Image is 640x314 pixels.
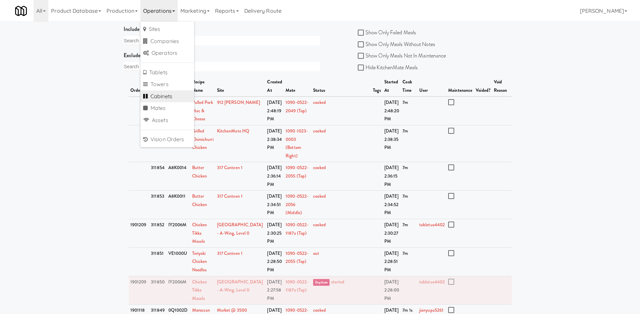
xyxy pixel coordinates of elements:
[124,50,320,61] div: Exclude note tag:
[419,279,445,285] a: tabletus4402
[192,279,207,302] a: Chicken Tikka Masala
[15,5,27,17] img: Micromart
[402,222,408,228] span: 7m
[265,191,284,219] td: [DATE] 2:34:51 PM
[149,247,167,276] td: 311851
[217,250,243,257] a: 317 Canteen 1
[140,102,194,114] a: Mates
[402,128,408,134] span: 7m
[265,219,284,247] td: [DATE] 2:30:25 PM
[401,76,418,96] th: Cook Time
[192,128,214,151] a: Grilled Chimichurri Chicken
[402,250,408,257] span: 7m
[217,193,243,199] a: 317 Canteen 1
[192,99,213,122] a: Pulled Pork Mac & Cheese
[129,76,150,96] th: Order
[383,125,401,162] td: [DATE] 2:38:35 PM
[331,279,344,285] a: started
[265,96,284,125] td: [DATE] 2:48:19 PM
[358,65,366,71] input: Hide KitchenMate Meals
[192,164,207,179] a: Butter Chicken
[402,99,408,106] span: 7m
[265,162,284,191] td: [DATE] 2:36:14 PM
[402,307,413,313] span: 7m 1s
[358,39,435,49] label: Show Only Meals Without Notes
[446,76,474,96] th: Maintenance
[167,247,190,276] td: VE1000U
[313,193,326,199] a: cooked
[286,99,308,114] a: 1090-0522-2049 (Top)
[286,250,308,265] a: 1090-0522-2055 (Top)
[286,222,308,236] a: 1090-0522-1187a (Top)
[358,42,366,47] input: Show Only Meals Without Notes
[313,222,326,228] a: cooked
[383,191,401,219] td: [DATE] 2:34:52 PM
[217,99,260,106] a: 912 [PERSON_NAME]
[265,247,284,276] td: [DATE] 2:28:50 PM
[313,279,330,286] span: Duplicate
[124,62,173,71] input: Search meal note tags
[474,76,492,96] th: Voided?
[265,276,284,305] td: [DATE] 2:27:58 PM
[129,276,150,305] td: 1901209
[313,307,326,313] a: cooked
[140,35,194,47] a: Companies
[215,76,266,96] th: Site
[383,162,401,191] td: [DATE] 2:36:15 PM
[383,247,401,276] td: [DATE] 2:28:51 PM
[167,219,190,247] td: IY2006M
[140,67,194,79] a: Tablets
[358,30,366,36] input: Show Only Failed Meals
[140,23,194,35] a: Sites
[124,36,173,45] input: Search meal note tags
[284,76,311,96] th: Mate
[167,276,190,305] td: IY2006M
[371,76,382,96] th: Tags
[129,219,150,247] td: 1901209
[286,164,308,179] a: 1090-0522-2055 (Top)
[217,222,263,236] a: [GEOGRAPHIC_DATA] - A-Wing, Level 0
[167,191,190,219] td: A8K0011
[140,114,194,126] a: Assets
[418,76,446,96] th: User
[358,63,418,73] label: Hide KitchenMate Meals
[383,219,401,247] td: [DATE] 2:30:27 PM
[192,222,207,244] a: Chicken Tikka Masala
[286,128,308,159] a: 1090-1023-0003 (Bottom Right)
[358,53,366,59] input: Show Only Meals Not In Maintenance
[492,76,512,96] th: Void Reason
[358,51,446,61] label: Show Only Meals Not In Maintenance
[265,125,284,162] td: [DATE] 2:38:34 PM
[124,24,320,34] div: Include note tag:
[313,128,326,134] a: cooked
[167,162,190,191] td: A8K0014
[311,76,371,96] th: Status
[313,164,326,171] a: cooked
[383,276,401,305] td: [DATE] 2:28:00 PM
[313,250,319,257] a: out
[402,193,408,199] span: 7m
[149,219,167,247] td: 311852
[313,99,326,106] a: cooked
[140,90,194,103] a: Cabinets
[192,193,207,208] a: Butter Chicken
[383,76,401,96] th: Started At
[419,307,443,313] a: jianyupa5261
[217,128,249,134] a: KitchenMate HQ
[358,28,416,38] label: Show Only Failed Meals
[217,279,263,293] a: [GEOGRAPHIC_DATA] - A-Wing, Level 0
[419,222,445,228] a: tabletus4402
[140,78,194,90] a: Towers
[140,133,194,146] a: Vision Orders
[149,162,167,191] td: 311854
[286,279,308,293] a: 1090-0522-1187a (Top)
[190,76,215,96] th: Recipe Name
[192,250,207,273] a: Teriyaki Chicken Noodles
[286,193,308,216] a: 1090-0522-2056 (Middle)
[140,47,194,59] a: Operators
[383,96,401,125] td: [DATE] 2:48:20 PM
[265,76,284,96] th: Created At
[149,276,167,305] td: 311850
[402,164,408,171] span: 7m
[217,164,243,171] a: 317 Canteen 1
